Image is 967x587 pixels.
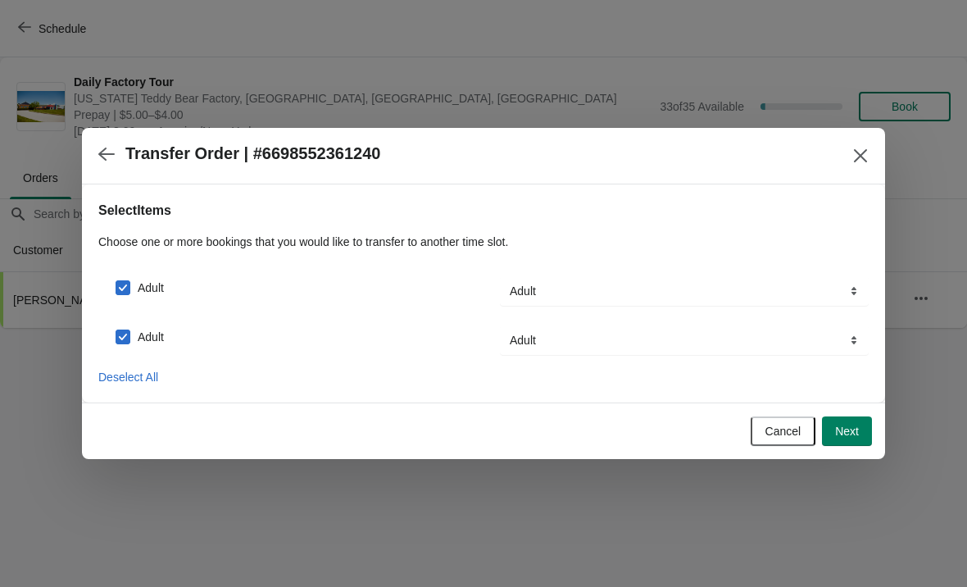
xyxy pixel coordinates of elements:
button: Next [822,416,872,446]
span: Cancel [765,425,801,438]
span: Adult [138,329,164,345]
button: Deselect All [92,362,165,392]
span: Deselect All [98,371,158,384]
button: Cancel [751,416,816,446]
span: Next [835,425,859,438]
h2: Transfer Order | #6698552361240 [125,144,380,163]
span: Adult [138,280,164,296]
p: Choose one or more bookings that you would like to transfer to another time slot. [98,234,869,250]
h2: Select Items [98,201,869,221]
button: Close [846,141,875,171]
